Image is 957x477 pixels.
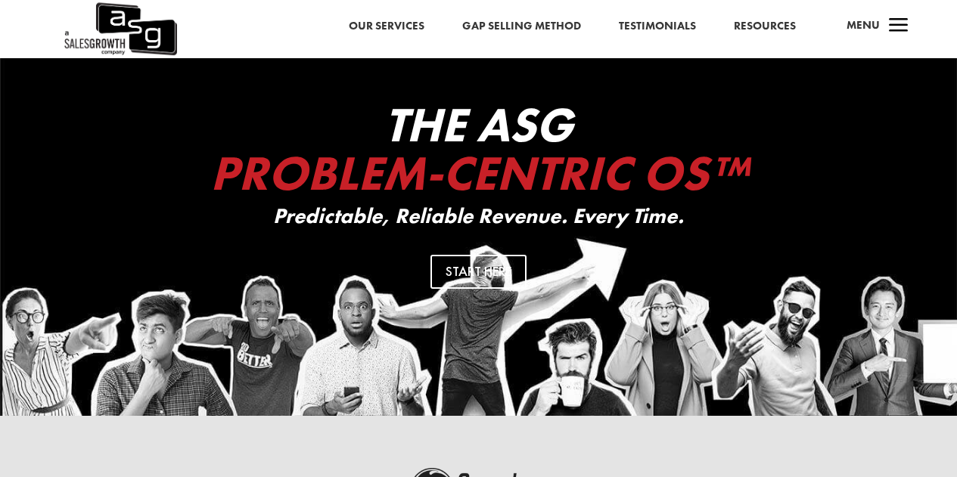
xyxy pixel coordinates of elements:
[734,17,796,36] a: Resources
[176,101,781,205] h2: The ASG
[349,17,424,36] a: Our Services
[210,142,747,204] span: Problem-Centric OS™
[847,17,880,33] span: Menu
[176,205,781,228] p: Predictable, Reliable Revenue. Every Time.
[430,255,527,289] a: Start Here
[462,17,581,36] a: Gap Selling Method
[884,11,914,42] span: a
[619,17,696,36] a: Testimonials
